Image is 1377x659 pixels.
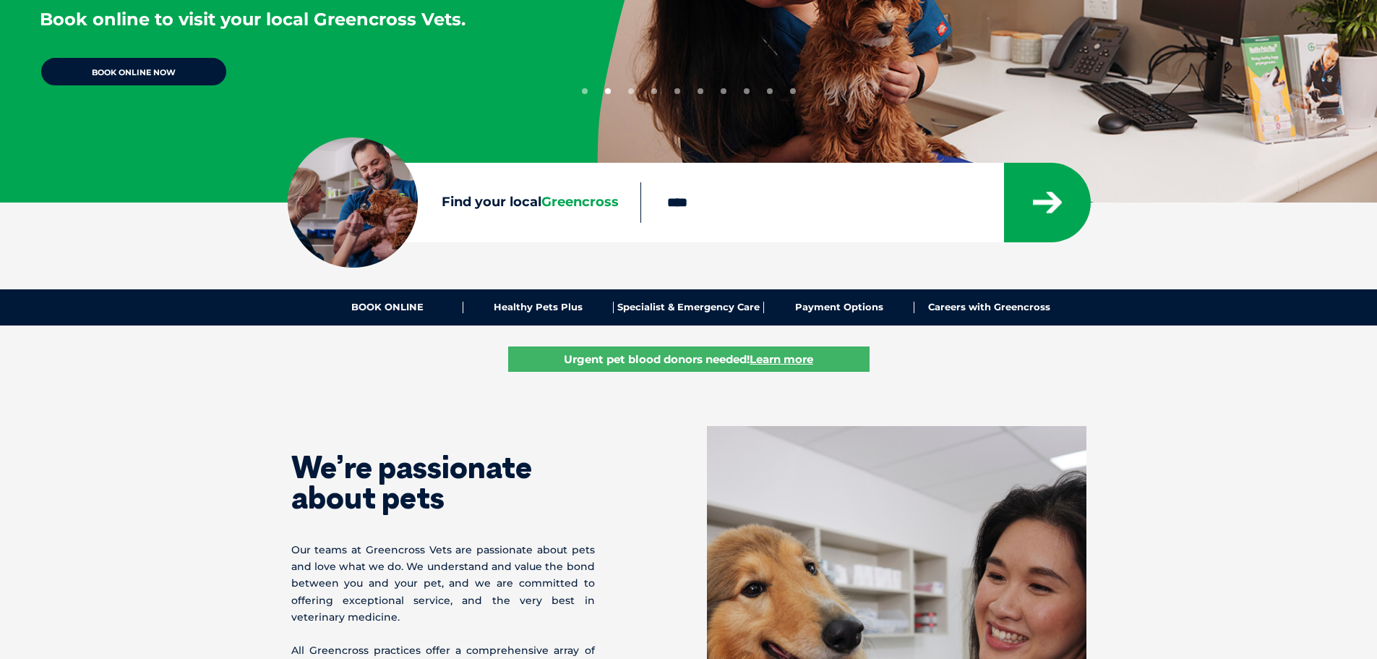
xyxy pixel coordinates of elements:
[605,88,611,94] button: 2 of 10
[541,194,619,210] span: Greencross
[291,542,595,626] p: Our teams at Greencross Vets are passionate about pets and love what we do. We understand and val...
[628,88,634,94] button: 3 of 10
[463,302,614,313] a: Healthy Pets Plus
[40,7,466,32] p: Book online to visit your local Greencross Vets.
[313,302,463,313] a: BOOK ONLINE
[698,88,703,94] button: 6 of 10
[614,302,764,313] a: Specialist & Emergency Care
[790,88,796,94] button: 10 of 10
[508,346,870,372] a: Urgent pet blood donors needed!Learn more
[721,88,726,94] button: 7 of 10
[651,88,657,94] button: 4 of 10
[291,452,595,513] h1: We’re passionate about pets
[764,302,914,313] a: Payment Options
[767,88,773,94] button: 9 of 10
[674,88,680,94] button: 5 of 10
[914,302,1064,313] a: Careers with Greencross
[288,192,640,213] label: Find your local
[40,56,228,87] a: BOOK ONLINE NOW
[744,88,750,94] button: 8 of 10
[582,88,588,94] button: 1 of 10
[750,352,813,366] u: Learn more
